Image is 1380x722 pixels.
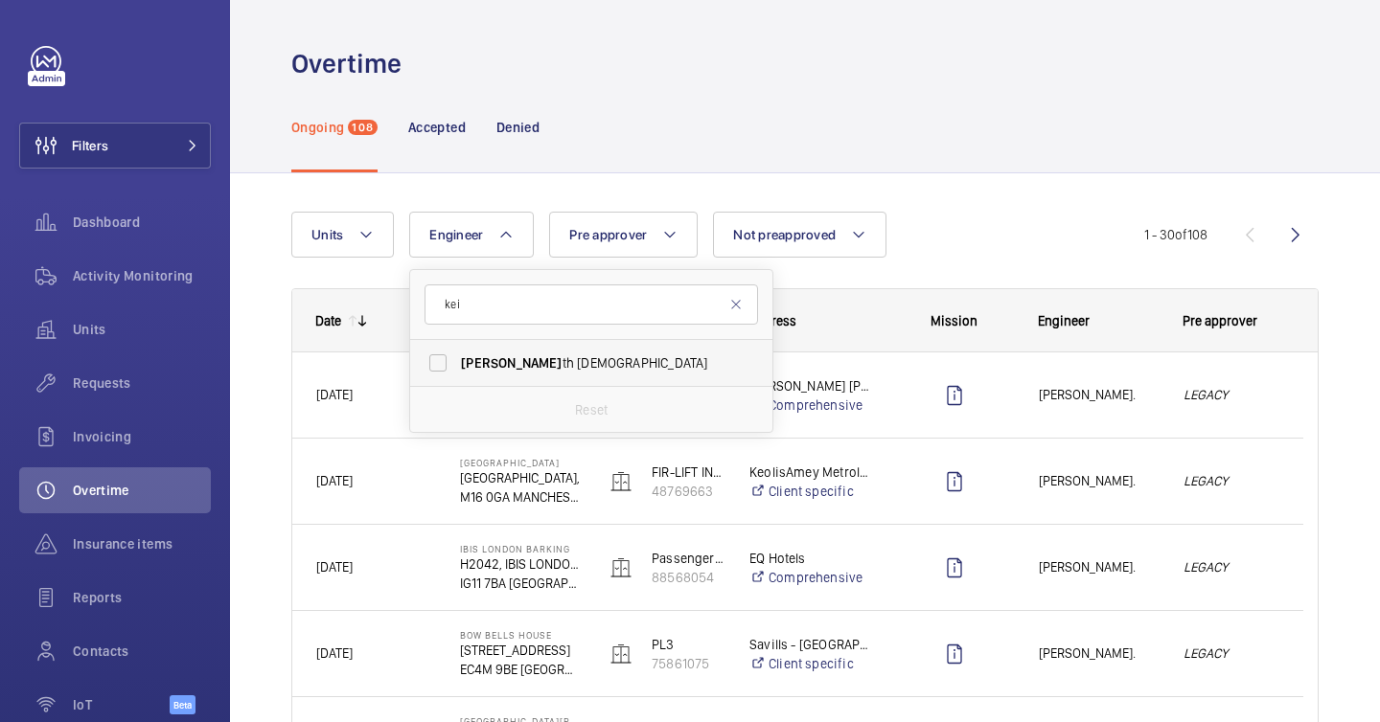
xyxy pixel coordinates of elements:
[713,212,886,258] button: Not preapproved
[1039,470,1159,492] span: [PERSON_NAME].
[1039,384,1159,406] span: [PERSON_NAME].
[315,313,341,328] div: Date
[73,266,211,285] span: Activity Monitoring
[316,473,353,488] span: [DATE]
[609,470,632,493] img: elevator.svg
[749,568,869,587] a: Comprehensive
[652,482,724,501] p: 48769663
[931,313,977,328] span: Mission
[1144,228,1207,241] span: 1 - 30 108
[1184,643,1279,665] em: LEGACY
[460,543,580,554] p: IBIS LONDON BARKING
[609,556,632,579] img: elevator.svg
[425,284,758,325] input: Find a Engineer
[1184,556,1279,578] em: LEGACY
[460,629,580,641] p: Bow Bells House
[749,654,869,673] a: Client specific
[1183,313,1257,328] span: Pre approver
[652,463,724,482] p: FIR-LIFT INBOUND
[348,120,378,135] span: 108
[73,534,211,553] span: Insurance items
[460,468,580,487] p: [GEOGRAPHIC_DATA],
[749,463,869,482] p: KeolisAmey Metrolink
[291,46,413,81] h1: Overtime
[73,695,170,714] span: IoT
[1038,313,1090,328] span: Engineer
[652,654,724,673] p: 75861075
[73,481,211,500] span: Overtime
[749,549,869,568] p: EQ Hotels
[1175,227,1187,242] span: of
[1039,556,1159,578] span: [PERSON_NAME].
[460,660,580,679] p: EC4M 9BE [GEOGRAPHIC_DATA]
[652,635,724,654] p: PL3
[496,118,540,137] p: Denied
[291,212,394,258] button: Units
[1039,643,1159,665] span: [PERSON_NAME].
[460,554,580,574] p: H2042, IBIS LONDON BARKING, [GEOGRAPHIC_DATA]
[1184,384,1279,406] em: LEGACY
[460,457,580,468] p: [GEOGRAPHIC_DATA]
[72,136,108,155] span: Filters
[549,212,698,258] button: Pre approver
[575,400,608,419] p: Reset
[316,387,353,402] span: [DATE]
[19,123,211,169] button: Filters
[73,427,211,446] span: Invoicing
[409,212,534,258] button: Engineer
[609,643,632,666] img: elevator.svg
[460,641,580,660] p: [STREET_ADDRESS]
[73,373,211,393] span: Requests
[73,213,211,232] span: Dashboard
[749,376,869,395] p: [PERSON_NAME] [PERSON_NAME]
[652,568,724,587] p: 88568054
[461,355,562,371] span: [PERSON_NAME]
[652,549,724,568] p: Passenger lift
[73,320,211,339] span: Units
[316,559,353,575] span: [DATE]
[733,227,836,242] span: Not preapproved
[1184,470,1279,492] em: LEGACY
[408,118,466,137] p: Accepted
[73,642,211,661] span: Contacts
[311,227,343,242] span: Units
[170,695,195,714] span: Beta
[749,635,869,654] p: Savills - [GEOGRAPHIC_DATA]
[749,395,869,415] a: Comprehensive
[749,482,869,501] a: Client specific
[291,118,344,137] p: Ongoing
[429,227,483,242] span: Engineer
[460,487,580,507] p: M16 0GA MANCHESTER
[569,227,647,242] span: Pre approver
[460,574,580,593] p: IG11 7BA [GEOGRAPHIC_DATA]
[316,645,353,661] span: [DATE]
[73,588,211,607] span: Reports
[461,353,724,372] span: th [DEMOGRAPHIC_DATA]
